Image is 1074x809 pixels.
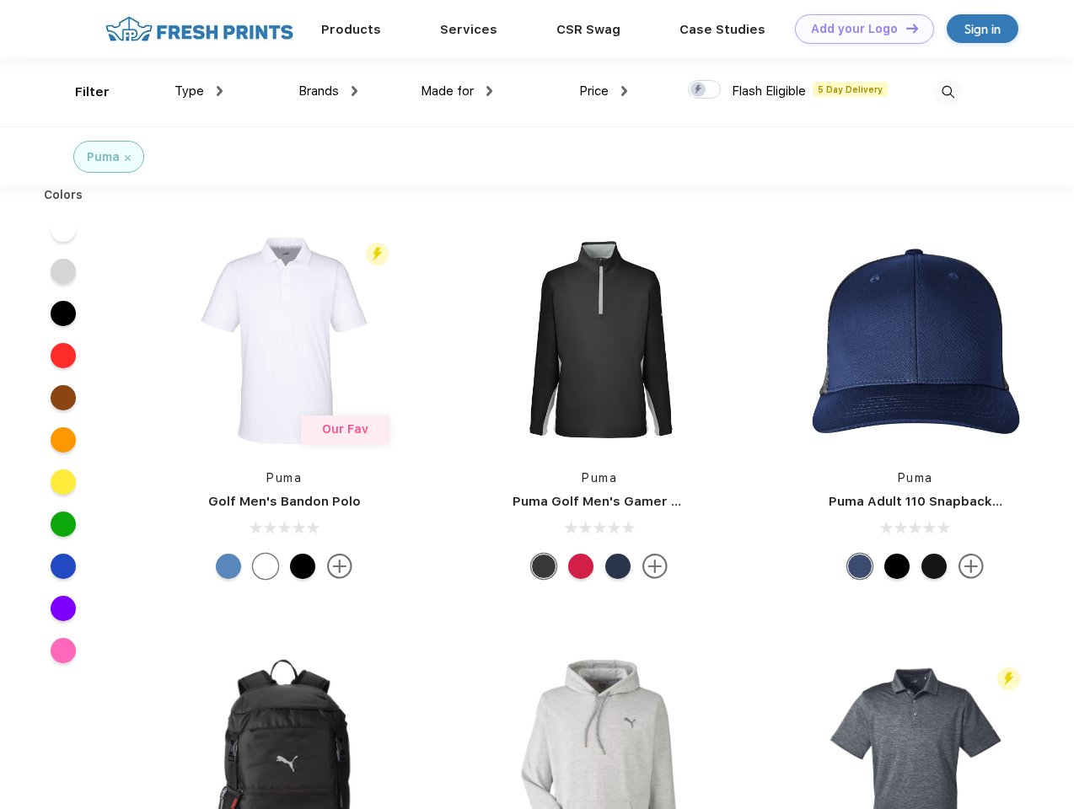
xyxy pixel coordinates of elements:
[175,83,204,99] span: Type
[568,554,593,579] div: Ski Patrol
[531,554,556,579] div: Puma Black
[959,554,984,579] img: more.svg
[87,148,120,166] div: Puma
[579,83,609,99] span: Price
[352,86,357,96] img: dropdown.png
[216,554,241,579] div: Lake Blue
[884,554,910,579] div: Pma Blk Pma Blk
[217,86,223,96] img: dropdown.png
[125,155,131,161] img: filter_cancel.svg
[487,228,712,453] img: func=resize&h=266
[582,471,617,485] a: Puma
[366,243,389,265] img: flash_active_toggle.svg
[327,554,352,579] img: more.svg
[605,554,631,579] div: Navy Blazer
[997,667,1020,690] img: flash_active_toggle.svg
[898,471,933,485] a: Puma
[75,83,110,102] div: Filter
[322,422,368,436] span: Our Fav
[172,228,396,453] img: func=resize&h=266
[847,554,873,579] div: Peacoat Qut Shd
[803,228,1028,453] img: func=resize&h=266
[947,14,1018,43] a: Sign in
[921,554,947,579] div: Pma Blk with Pma Blk
[440,22,497,37] a: Services
[253,554,278,579] div: Bright White
[290,554,315,579] div: Puma Black
[321,22,381,37] a: Products
[513,494,779,509] a: Puma Golf Men's Gamer Golf Quarter-Zip
[421,83,474,99] span: Made for
[934,78,962,106] img: desktop_search.svg
[486,86,492,96] img: dropdown.png
[732,83,806,99] span: Flash Eligible
[906,24,918,33] img: DT
[964,19,1001,39] div: Sign in
[208,494,361,509] a: Golf Men's Bandon Polo
[266,471,302,485] a: Puma
[298,83,339,99] span: Brands
[31,186,96,204] div: Colors
[642,554,668,579] img: more.svg
[813,82,888,97] span: 5 Day Delivery
[556,22,620,37] a: CSR Swag
[100,14,298,44] img: fo%20logo%202.webp
[811,22,898,36] div: Add your Logo
[621,86,627,96] img: dropdown.png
